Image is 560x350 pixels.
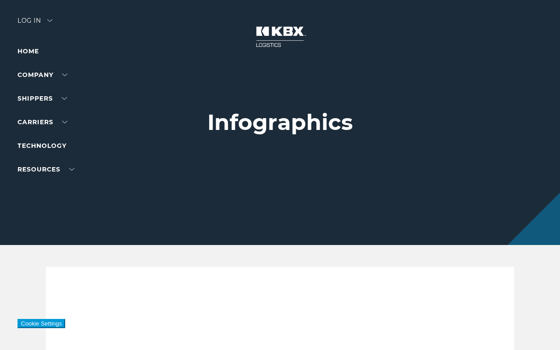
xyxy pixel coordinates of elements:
a: Technology [17,142,66,150]
button: Cookie Settings [17,319,65,328]
img: arrow [47,19,52,22]
iframe: Chat Widget [516,308,560,350]
img: kbx logo [247,17,313,56]
h1: Infographics [207,110,353,135]
a: SHIPPERS [17,94,67,102]
a: RESOURCES [17,165,74,173]
a: Company [17,71,67,79]
a: Home [17,47,39,55]
div: Log in [17,17,52,30]
a: Carriers [17,118,67,126]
